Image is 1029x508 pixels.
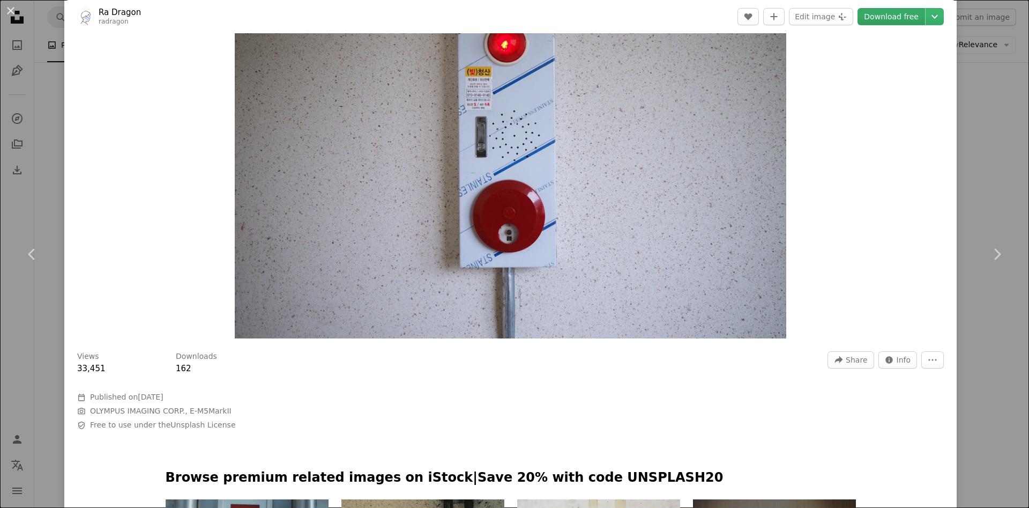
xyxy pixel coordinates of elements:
a: Download free [857,8,925,25]
span: Published on [90,393,163,401]
button: Choose download size [926,8,944,25]
button: Like [737,8,759,25]
span: 33,451 [77,364,106,373]
button: More Actions [921,351,944,369]
h3: Views [77,351,99,362]
span: Share [846,352,867,368]
a: Ra Dragon [99,7,141,18]
button: Stats about this image [878,351,918,369]
button: Share this image [827,351,874,369]
h3: Downloads [176,351,217,362]
span: Free to use under the [90,420,236,431]
button: OLYMPUS IMAGING CORP., E-M5MarkII [90,406,232,417]
button: Edit image [789,8,853,25]
span: Info [897,352,911,368]
p: Browse premium related images on iStock | Save 20% with code UNSPLASH20 [166,469,856,487]
time: February 8, 2020 at 1:00:50 PM GMT+5:30 [138,393,163,401]
img: Go to Ra Dragon's profile [77,8,94,25]
a: Unsplash License [170,421,235,429]
button: Add to Collection [763,8,785,25]
a: Next [965,203,1029,306]
a: radragon [99,18,129,25]
span: 162 [176,364,191,373]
